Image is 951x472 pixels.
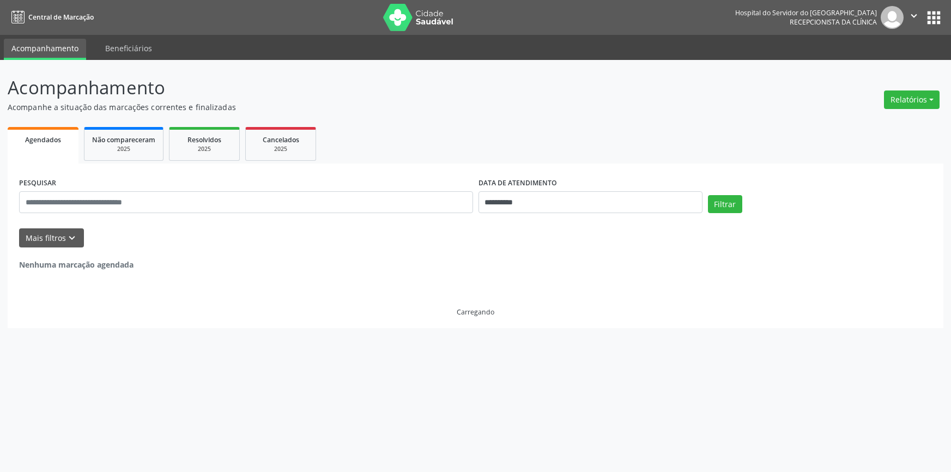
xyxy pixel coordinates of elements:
[253,145,308,153] div: 2025
[19,228,84,247] button: Mais filtroskeyboard_arrow_down
[177,145,232,153] div: 2025
[8,101,663,113] p: Acompanhe a situação das marcações correntes e finalizadas
[708,195,742,214] button: Filtrar
[457,307,494,317] div: Carregando
[98,39,160,58] a: Beneficiários
[187,135,221,144] span: Resolvidos
[4,39,86,60] a: Acompanhamento
[19,259,134,270] strong: Nenhuma marcação agendada
[881,6,904,29] img: img
[8,74,663,101] p: Acompanhamento
[92,135,155,144] span: Não compareceram
[478,175,557,192] label: DATA DE ATENDIMENTO
[92,145,155,153] div: 2025
[790,17,877,27] span: Recepcionista da clínica
[263,135,299,144] span: Cancelados
[924,8,943,27] button: apps
[8,8,94,26] a: Central de Marcação
[28,13,94,22] span: Central de Marcação
[66,232,78,244] i: keyboard_arrow_down
[908,10,920,22] i: 
[884,90,940,109] button: Relatórios
[735,8,877,17] div: Hospital do Servidor do [GEOGRAPHIC_DATA]
[25,135,61,144] span: Agendados
[19,175,56,192] label: PESQUISAR
[904,6,924,29] button: 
